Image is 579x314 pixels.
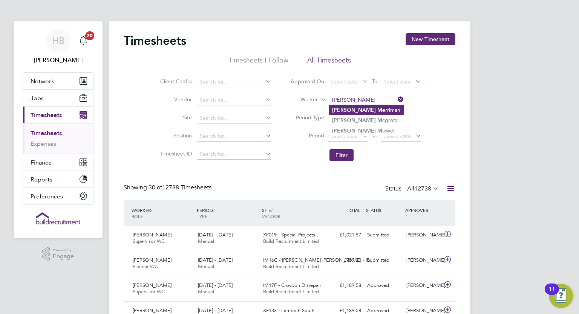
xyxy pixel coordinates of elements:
span: Build Recruitment Limited [263,288,319,295]
span: [DATE] - [DATE] [198,282,233,288]
div: APPROVER [403,203,443,217]
span: 12738 [414,185,431,192]
span: Select date [384,78,411,85]
span: ROLE [132,213,143,219]
span: HB [52,36,64,46]
div: SITE [260,203,325,223]
a: HB[PERSON_NAME] [23,29,93,65]
span: 30 of [149,184,162,191]
li: ixwell [329,126,404,136]
span: XF019 - Special Projects… [263,232,320,238]
b: M [377,128,382,134]
span: TOTAL [347,207,360,213]
button: Preferences [23,188,93,204]
nav: Main navigation [14,21,103,238]
button: Finance [23,154,93,171]
button: Filter [329,149,354,161]
label: Vendor [158,96,192,103]
span: Build Recruitment Limited [263,263,319,270]
span: Manual [198,238,214,244]
b: [PERSON_NAME] [332,128,376,134]
li: All Timesheets [307,56,351,69]
span: Timesheets [31,111,62,119]
div: Submitted [364,229,403,241]
span: Network [31,78,54,85]
span: Hayley Barrance [23,56,93,65]
label: Client Config [158,78,192,85]
span: 20 [85,31,94,40]
li: Timesheets I Follow [228,56,288,69]
button: Open Resource Center, 11 new notifications [549,284,573,308]
button: Reports [23,171,93,187]
div: £759.20 [325,254,364,267]
span: / [271,207,273,213]
span: Supervisor WC [133,288,165,295]
label: Period [290,132,324,139]
a: Timesheets [31,130,62,137]
div: Showing [124,184,213,192]
span: Jobs [31,95,44,102]
div: Status [385,184,440,194]
button: Jobs [23,90,93,106]
div: £1,189.58 [325,279,364,292]
div: Approved [364,279,403,292]
b: [PERSON_NAME] [332,107,376,113]
span: IM16C - [PERSON_NAME] [PERSON_NAME] - IN… [263,257,375,263]
span: Select date [331,133,358,139]
span: Build Recruitment Limited [263,238,319,244]
b: [PERSON_NAME] [332,117,376,123]
input: Search for... [197,149,271,160]
button: Network [23,73,93,89]
span: Reports [31,176,52,183]
label: Site [158,114,192,121]
span: Select date [384,133,411,139]
label: Approved On [290,78,324,85]
span: [DATE] - [DATE] [198,232,233,238]
span: TYPE [197,213,207,219]
span: To [370,76,380,86]
span: [DATE] - [DATE] [198,307,233,314]
div: 11 [548,289,555,299]
button: New Timesheet [406,33,455,45]
span: [DATE] - [DATE] [198,257,233,263]
span: Supervisor WC [133,238,165,244]
button: Timesheets [23,107,93,123]
span: Manual [198,288,214,295]
span: Manual [198,263,214,270]
div: [PERSON_NAME] [403,254,443,267]
li: cgrory [329,115,404,125]
span: Powered by [53,247,74,253]
input: Search for... [197,77,271,87]
label: Worker [284,96,318,104]
input: Search for... [197,113,271,123]
span: / [151,207,152,213]
div: STATUS [364,203,403,217]
span: IM17F - Croydon Disrepair [263,282,321,288]
div: WORKER [130,203,195,223]
span: [PERSON_NAME] [133,282,172,288]
div: [PERSON_NAME] [403,279,443,292]
a: Go to home page [23,212,93,224]
span: VENDOR [262,213,280,219]
span: [PERSON_NAME] [133,307,172,314]
input: Search for... [197,95,271,105]
li: erriman [329,105,404,115]
span: [PERSON_NAME] [133,232,172,238]
div: £1,021.57 [325,229,364,241]
h2: Timesheets [124,33,186,48]
span: Preferences [31,193,63,200]
b: M [377,107,382,113]
span: XF133 - Lambeth South… [263,307,319,314]
input: Search for... [197,131,271,142]
span: 12738 Timesheets [149,184,211,191]
input: Search for... [329,95,404,105]
span: Finance [31,159,52,166]
div: [PERSON_NAME] [403,229,443,241]
label: All [407,185,439,192]
a: Expenses [31,140,56,147]
span: / [213,207,214,213]
span: Select date [331,78,358,85]
div: Timesheets [23,123,93,154]
b: M [377,117,382,123]
img: buildrec-logo-retina.png [36,212,80,224]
